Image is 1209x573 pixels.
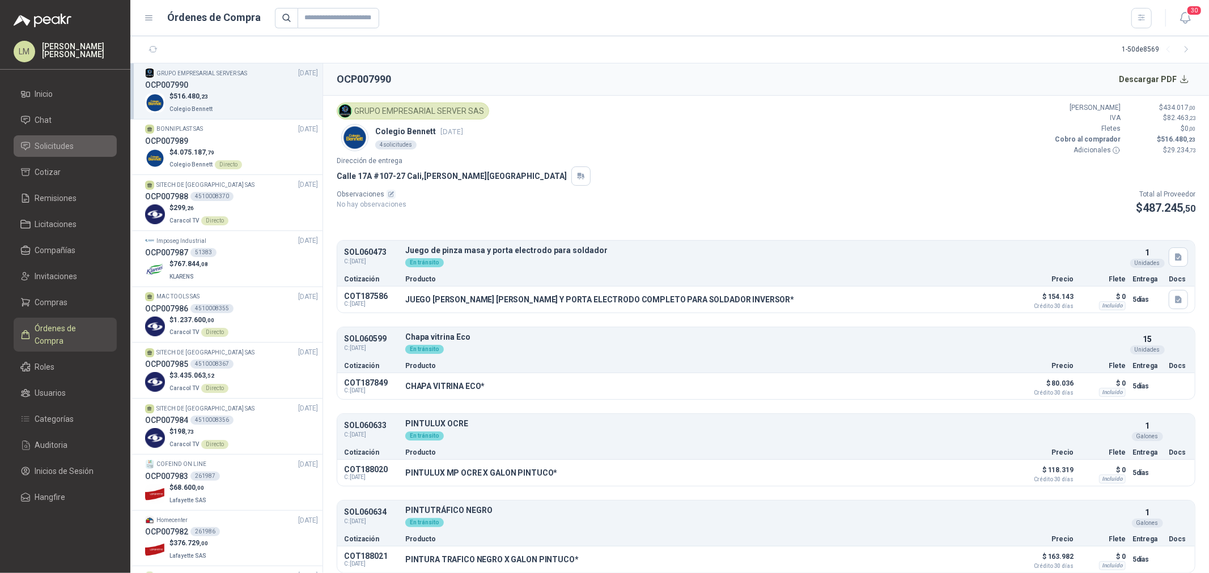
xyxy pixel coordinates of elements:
h3: OCP007985 [145,358,188,370]
a: MAC TOOLS SAS[DATE] OCP0079864510008355Company Logo$1.237.600,00Caracol TVDirecto [145,292,318,338]
div: En tránsito [405,431,444,441]
span: [DATE] [298,403,318,414]
span: Colegio Bennett [169,161,213,168]
span: C: [DATE] [344,517,398,526]
p: Entrega [1132,362,1162,369]
p: $ 0 [1080,463,1126,477]
p: Cotización [344,276,398,283]
h3: OCP007990 [145,79,188,91]
h3: OCP007989 [145,135,188,147]
a: Licitaciones [14,213,117,235]
a: SITECH DE [GEOGRAPHIC_DATA] SAS[DATE] OCP0079854510008367Company Logo$3.435.063,52Caracol TVDirecto [145,347,318,394]
span: Caracol TV [169,217,199,224]
span: Solicitudes [35,140,74,152]
span: [DATE] [298,124,318,135]
div: 4510008370 [190,192,234,201]
span: 767.844 [173,260,208,268]
p: Flete [1080,276,1126,283]
a: Compañías [14,240,117,261]
span: Roles [35,361,55,373]
a: Inicios de Sesión [14,460,117,482]
span: 3.435.063 [173,371,214,379]
p: COT188020 [344,465,398,474]
img: Company Logo [145,516,154,525]
p: $ [1127,123,1195,134]
p: $ 80.036 [1017,377,1074,396]
p: 5 días [1132,466,1162,480]
span: KLARENS [169,273,194,280]
p: $ 118.319 [1017,463,1074,482]
span: 1.237.600 [173,316,214,324]
span: C: [DATE] [344,387,398,394]
a: Company LogoHomecenter[DATE] OCP007982261986Company Logo$376.729,00Lafayette SAS [145,515,318,562]
p: $ [169,91,215,102]
a: Hangfire [14,486,117,508]
div: Galones [1132,432,1163,441]
span: 29.234 [1167,146,1195,154]
div: Directo [201,216,228,225]
div: Incluido [1099,301,1126,310]
p: $ [1127,134,1195,145]
p: Docs [1169,449,1188,456]
p: $ 0 [1080,290,1126,303]
span: 30 [1186,5,1202,16]
div: Unidades [1130,259,1165,268]
img: Logo peakr [14,14,71,27]
span: Chat [35,114,52,126]
div: Incluido [1099,388,1126,397]
span: ,00 [206,317,214,323]
p: Docs [1169,362,1188,369]
div: Galones [1132,519,1163,528]
p: SITECH DE [GEOGRAPHIC_DATA] SAS [156,348,254,357]
p: $ [1127,145,1195,156]
a: Solicitudes [14,135,117,157]
span: ,23 [1187,136,1195,143]
p: GRUPO EMPRESARIAL SERVER SAS [156,69,247,78]
a: SITECH DE [GEOGRAPHIC_DATA] SAS[DATE] OCP0079844510008356Company Logo$198,73Caracol TVDirecto [145,403,318,450]
a: Inicio [14,83,117,105]
p: SITECH DE [GEOGRAPHIC_DATA] SAS [156,404,254,413]
span: Usuarios [35,387,66,399]
a: Chat [14,109,117,131]
h3: OCP007984 [145,414,188,426]
div: 4510008356 [190,416,234,425]
span: 299 [173,204,194,212]
span: 376.729 [173,539,208,547]
p: Docs [1169,536,1188,542]
div: 51383 [190,248,217,257]
p: SOL060634 [344,508,398,516]
span: C: [DATE] [344,474,398,481]
p: SITECH DE [GEOGRAPHIC_DATA] SAS [156,181,254,190]
p: Homecenter [156,516,188,525]
a: Cotizar [14,161,117,183]
span: ,00 [1189,126,1195,132]
span: ,50 [1183,203,1195,214]
span: Invitaciones [35,270,78,283]
span: Órdenes de Compra [35,322,106,347]
p: Observaciones [337,189,406,200]
p: Flete [1080,536,1126,542]
h3: OCP007987 [145,246,188,259]
span: Lafayette SAS [169,497,206,503]
img: Company Logo [145,372,165,392]
p: Fletes [1053,123,1121,134]
p: $ [169,203,228,213]
span: [DATE] [440,127,463,136]
img: Company Logo [145,484,165,504]
p: Calle 17A #107-27 Cali , [PERSON_NAME][GEOGRAPHIC_DATA] [337,170,567,182]
a: Invitaciones [14,266,117,287]
span: C: [DATE] [344,301,398,307]
p: Docs [1169,276,1188,283]
span: [DATE] [298,347,318,358]
p: 1 [1145,420,1149,432]
span: 82.463 [1167,114,1195,122]
img: Company Logo [145,317,165,336]
p: Producto [405,362,1010,369]
p: Cotización [344,362,398,369]
p: Dirección de entrega [337,156,1195,166]
p: Colegio Bennett [375,125,463,138]
span: Lafayette SAS [169,553,206,559]
p: $ [1127,102,1195,113]
p: SOL060633 [344,421,398,430]
a: Roles [14,356,117,378]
